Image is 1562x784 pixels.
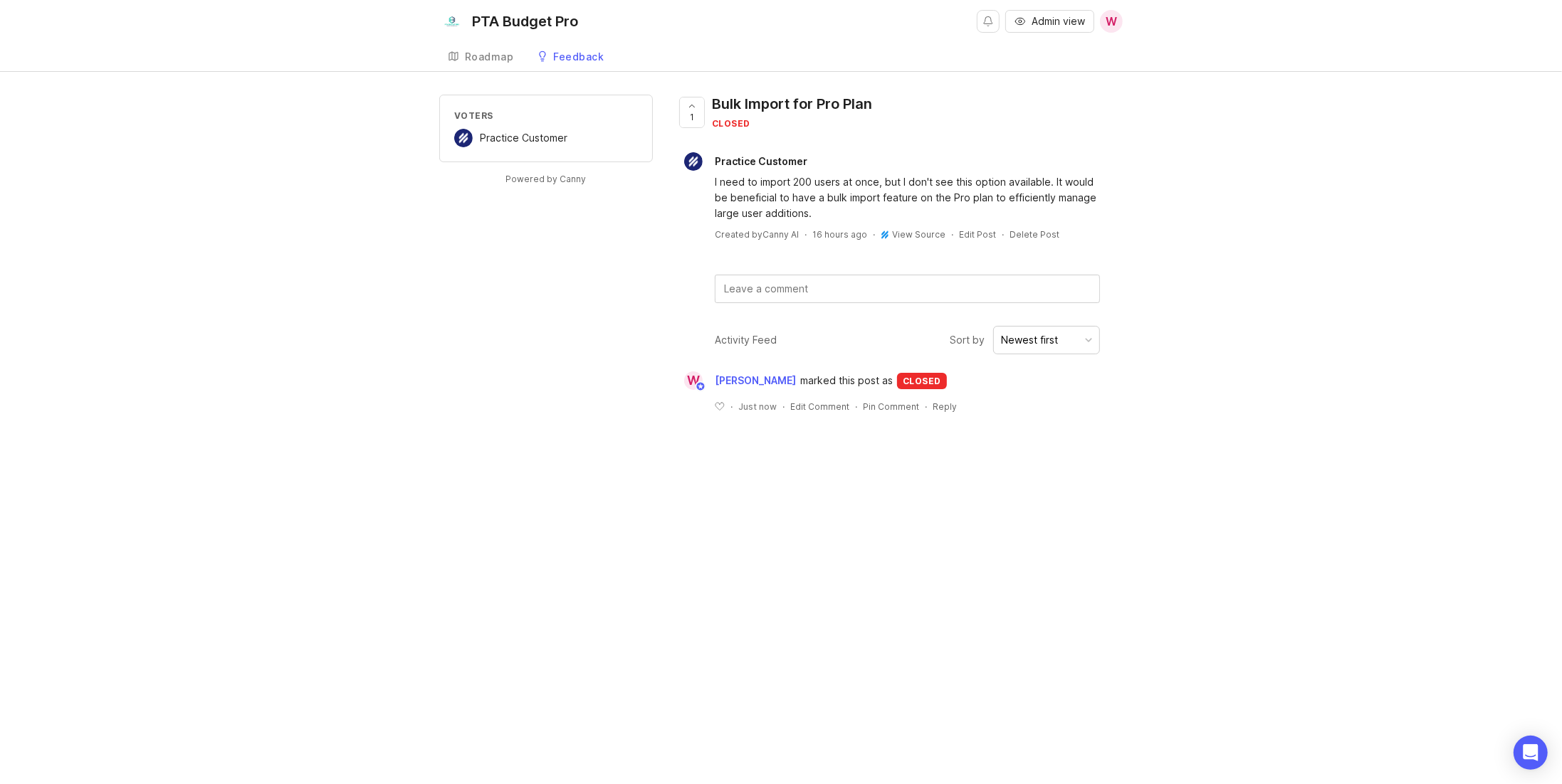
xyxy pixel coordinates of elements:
a: Roadmap [439,43,523,72]
a: View Source [892,229,945,240]
div: closed [897,373,947,389]
img: helpscout [881,231,889,239]
div: Open Intercom Messenger [1514,736,1548,770]
img: Practice Customer [684,152,703,171]
button: Admin view [1005,10,1094,33]
button: Notifications [977,10,1000,33]
a: Practice CustomerPractice Customer [454,129,567,147]
div: · [873,228,875,240]
div: Pin Comment [863,401,919,413]
span: [PERSON_NAME] [715,373,796,388]
a: 16 hours ago [812,228,867,240]
span: Practice Customer [480,132,567,144]
div: Newest first [1001,332,1058,348]
span: Just now [738,401,777,413]
a: Feedback [528,43,613,72]
a: Practice CustomerPractice Customer [676,152,819,171]
img: member badge [696,381,706,392]
div: I need to import 200 users at once, but I don't see this option available. It would be beneficial... [715,174,1100,221]
span: W [1106,13,1117,30]
div: Created by Canny AI [715,228,799,240]
span: 1 [690,111,694,123]
span: Practice Customer [715,155,807,167]
div: Edit Post [959,228,996,240]
div: W [684,371,703,390]
span: Admin view [1032,14,1085,28]
div: Edit Comment [790,401,849,413]
div: Roadmap [465,52,514,62]
span: marked this post as [800,373,893,388]
div: Voters [454,110,638,122]
div: Delete Post [1010,228,1059,240]
div: · [1002,228,1004,240]
div: · [855,401,857,413]
div: · [804,228,807,240]
button: W [1100,10,1123,33]
div: Reply [933,401,957,413]
button: 1 [679,97,705,128]
div: closed [712,117,872,129]
div: Feedback [554,52,604,62]
div: PTA Budget Pro [472,14,578,28]
div: · [730,401,733,413]
div: · [925,401,927,413]
img: PTA Budget Pro logo [439,9,465,34]
div: · [951,228,953,240]
div: Activity Feed [715,332,777,348]
div: Bulk Import for Pro Plan [712,94,872,114]
span: Sort by [950,332,985,348]
div: · [782,401,785,413]
img: Practice Customer [454,129,473,147]
a: Powered by Canny [504,171,589,187]
a: W[PERSON_NAME] [676,371,800,390]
